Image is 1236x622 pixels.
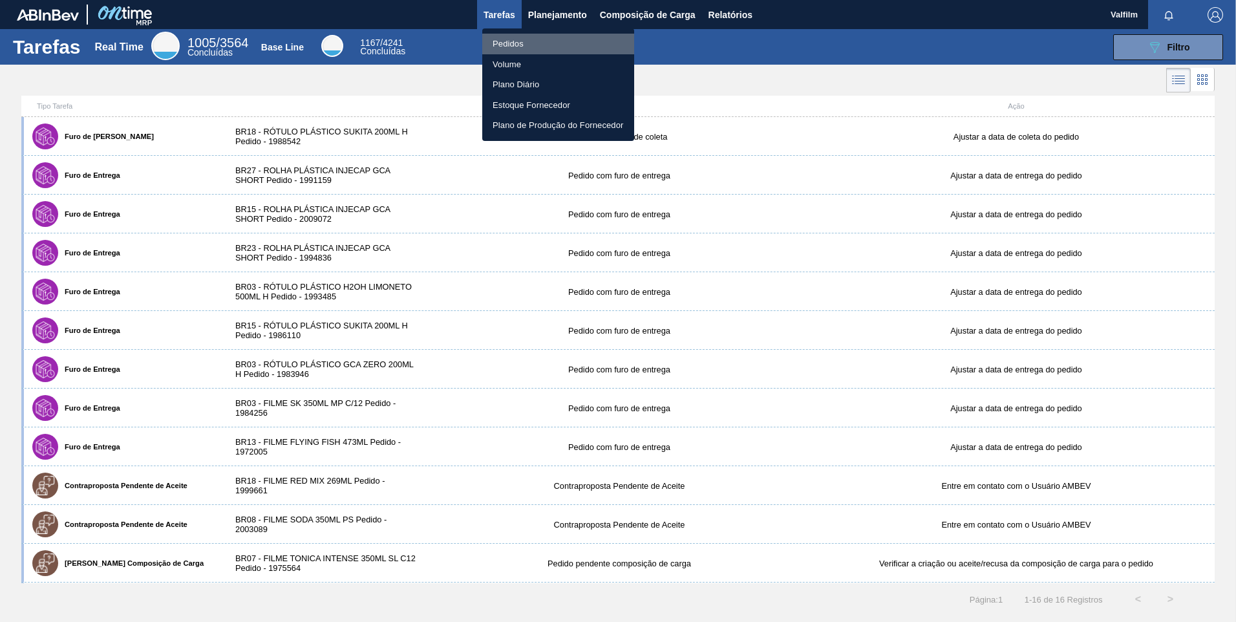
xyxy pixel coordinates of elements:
a: Plano de Produção do Fornecedor [482,115,634,136]
a: Volume [482,54,634,75]
a: Plano Diário [482,74,634,95]
a: Pedidos [482,34,634,54]
a: Estoque Fornecedor [482,95,634,116]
